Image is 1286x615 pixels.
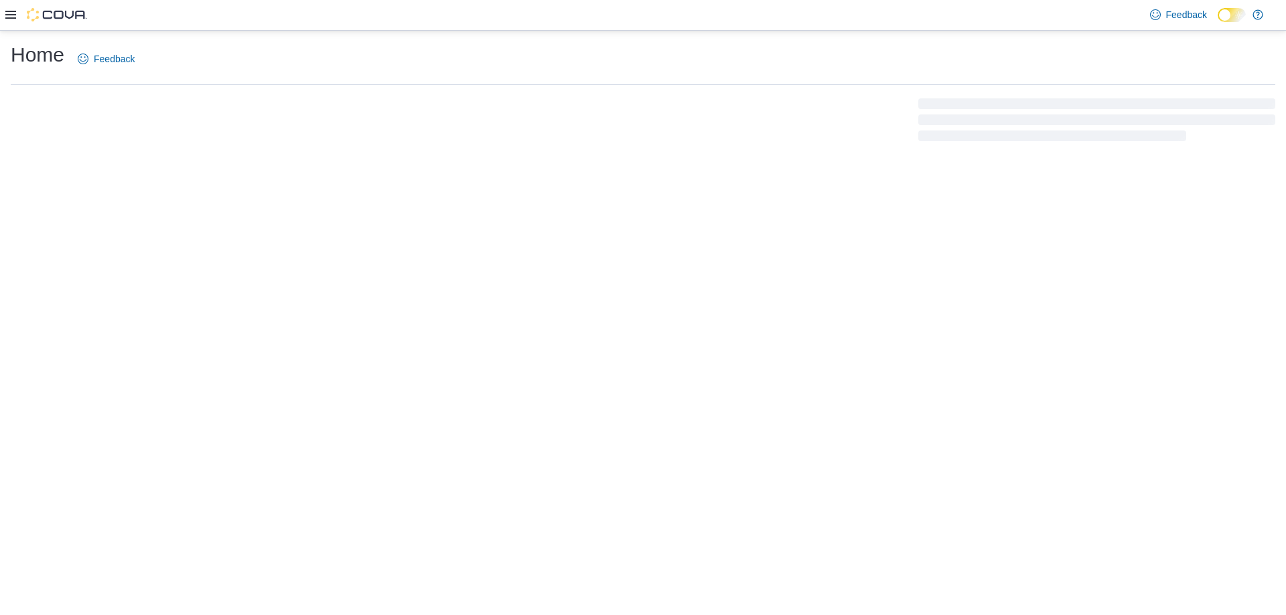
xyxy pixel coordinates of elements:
[72,46,140,72] a: Feedback
[94,52,135,66] span: Feedback
[11,41,64,68] h1: Home
[918,101,1275,144] span: Loading
[27,8,87,21] img: Cova
[1166,8,1207,21] span: Feedback
[1145,1,1212,28] a: Feedback
[1218,8,1246,22] input: Dark Mode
